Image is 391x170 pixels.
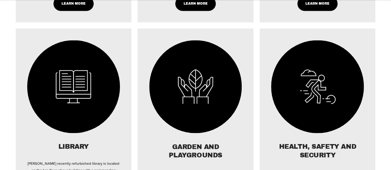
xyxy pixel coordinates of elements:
[149,142,242,160] h2: GARDEN AND PLAYGROUNDS
[271,142,364,159] h2: HEALTH, SAFETY AND SECURITY
[149,40,242,133] img: Eastwood School Garden
[271,40,364,133] img: Security in Eastwood International School
[27,142,120,151] h2: LIBRARY
[27,40,120,133] img: Library at EIS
